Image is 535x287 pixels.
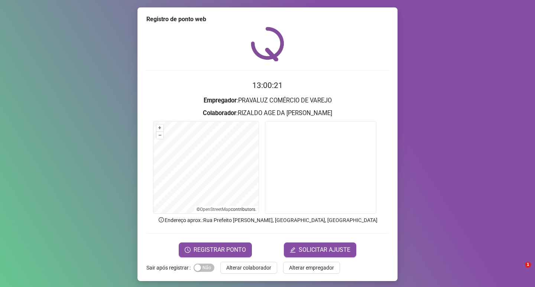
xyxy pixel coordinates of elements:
button: REGISTRAR PONTO [179,242,252,257]
button: Alterar empregador [283,262,340,274]
time: 13:00:21 [252,81,283,90]
strong: Colaborador [203,110,236,117]
button: – [156,132,163,139]
button: Alterar colaborador [220,262,277,274]
img: QRPoint [251,27,284,61]
h3: : PRAVALUZ COMÉRCIO DE VAREJO [146,96,389,105]
h3: : RIZALDO AGE DA [PERSON_NAME] [146,108,389,118]
span: REGISTRAR PONTO [194,245,246,254]
label: Sair após registrar [146,262,194,274]
span: edit [290,247,296,253]
button: + [156,124,163,131]
button: editSOLICITAR AJUSTE [284,242,356,257]
p: Endereço aprox. : Rua Prefeito [PERSON_NAME], [GEOGRAPHIC_DATA], [GEOGRAPHIC_DATA] [146,216,389,224]
span: clock-circle [185,247,191,253]
span: 1 [525,262,531,268]
span: Alterar empregador [289,264,334,272]
iframe: Intercom live chat [510,262,528,280]
strong: Empregador [204,97,237,104]
li: © contributors. [197,207,256,212]
a: OpenStreetMap [200,207,231,212]
span: SOLICITAR AJUSTE [299,245,350,254]
span: Alterar colaborador [226,264,271,272]
div: Registro de ponto web [146,15,389,24]
span: info-circle [158,216,165,223]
